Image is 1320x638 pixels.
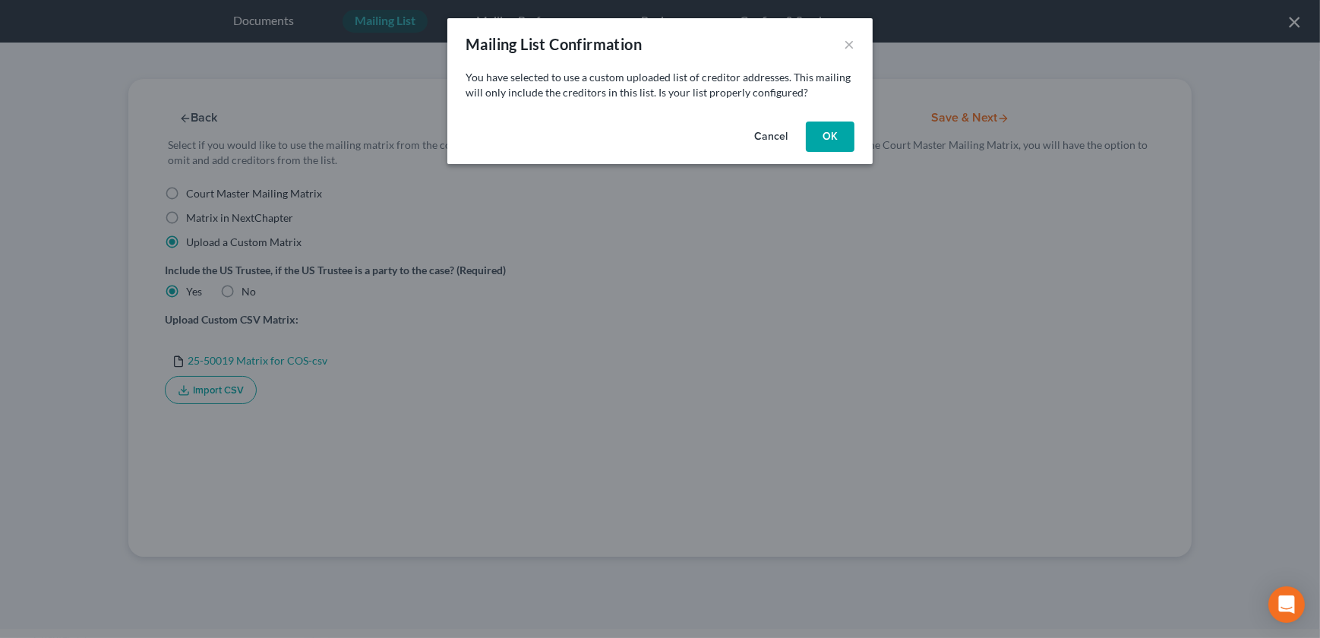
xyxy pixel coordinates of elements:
[742,122,800,152] button: Cancel
[806,122,854,152] button: OK
[844,35,854,53] button: ×
[466,70,854,100] p: You have selected to use a custom uploaded list of creditor addresses. This mailing will only inc...
[466,33,642,55] div: Mailing List Confirmation
[1268,586,1305,623] div: Open Intercom Messenger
